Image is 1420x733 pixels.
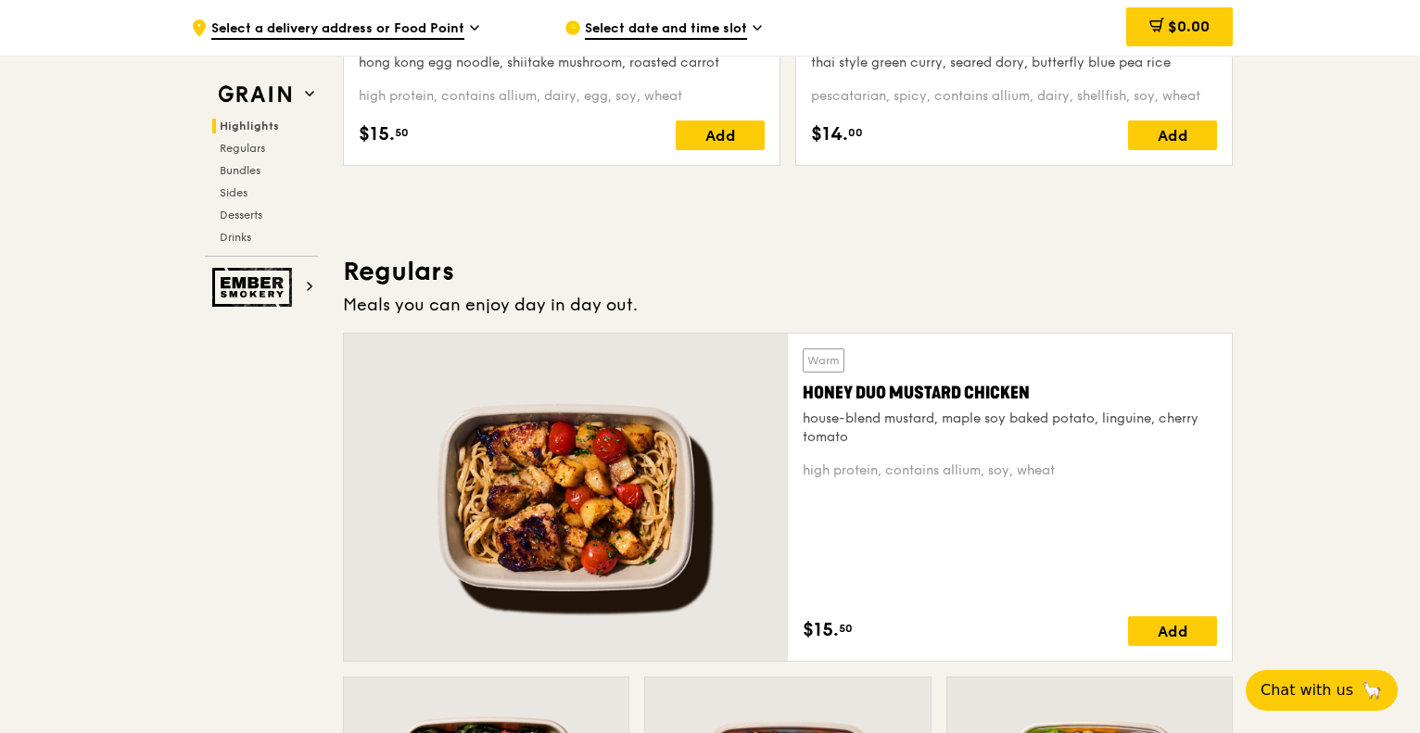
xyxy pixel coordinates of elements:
span: Sides [220,186,247,199]
div: Add [676,120,765,150]
span: Select a delivery address or Food Point [211,19,464,40]
span: Drinks [220,231,251,244]
div: house-blend mustard, maple soy baked potato, linguine, cherry tomato [803,410,1217,447]
div: hong kong egg noodle, shiitake mushroom, roasted carrot [359,54,765,72]
button: Chat with us🦙 [1246,670,1398,711]
div: thai style green curry, seared dory, butterfly blue pea rice [811,54,1217,72]
img: Ember Smokery web logo [212,268,298,307]
div: Meals you can enjoy day in day out. [343,292,1233,318]
span: 🦙 [1361,679,1383,701]
div: high protein, contains allium, soy, wheat [803,461,1217,480]
span: Regulars [220,142,265,155]
span: Chat with us [1261,679,1353,701]
div: high protein, contains allium, dairy, egg, soy, wheat [359,87,765,106]
span: 50 [839,621,853,636]
span: 00 [848,125,863,140]
span: Select date and time slot [585,19,747,40]
span: $14. [811,120,848,148]
div: Add [1128,616,1217,646]
span: Highlights [220,120,279,133]
div: Add [1128,120,1217,150]
span: $0.00 [1168,18,1210,35]
span: Bundles [220,164,260,177]
span: 50 [395,125,409,140]
span: $15. [803,616,839,644]
div: pescatarian, spicy, contains allium, dairy, shellfish, soy, wheat [811,87,1217,106]
span: Desserts [220,209,262,221]
div: Warm [803,348,844,373]
div: Honey Duo Mustard Chicken [803,380,1217,406]
span: $15. [359,120,395,148]
img: Grain web logo [212,78,298,111]
h3: Regulars [343,255,1233,288]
